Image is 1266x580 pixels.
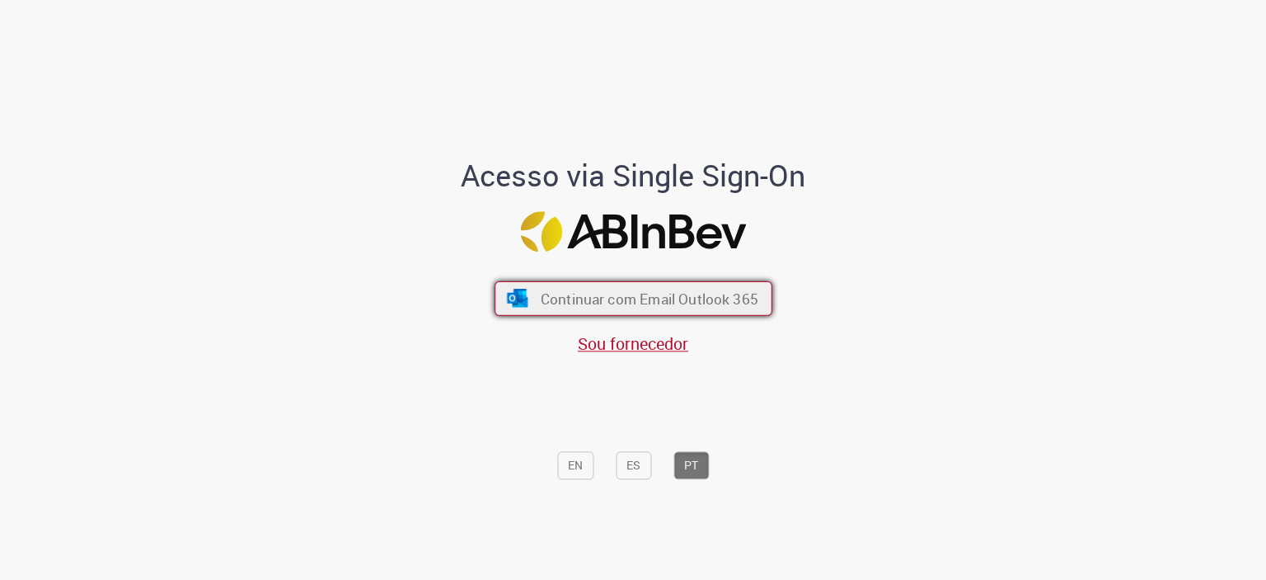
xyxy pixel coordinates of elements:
button: EN [557,452,593,480]
button: ícone Azure/Microsoft 360 Continuar com Email Outlook 365 [495,281,772,315]
span: Continuar com Email Outlook 365 [540,289,757,308]
h1: Acesso via Single Sign-On [405,159,862,192]
a: Sou fornecedor [578,332,688,355]
button: ES [616,452,651,480]
img: ícone Azure/Microsoft 360 [505,289,529,307]
button: PT [673,452,709,480]
img: Logo ABInBev [520,212,746,252]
